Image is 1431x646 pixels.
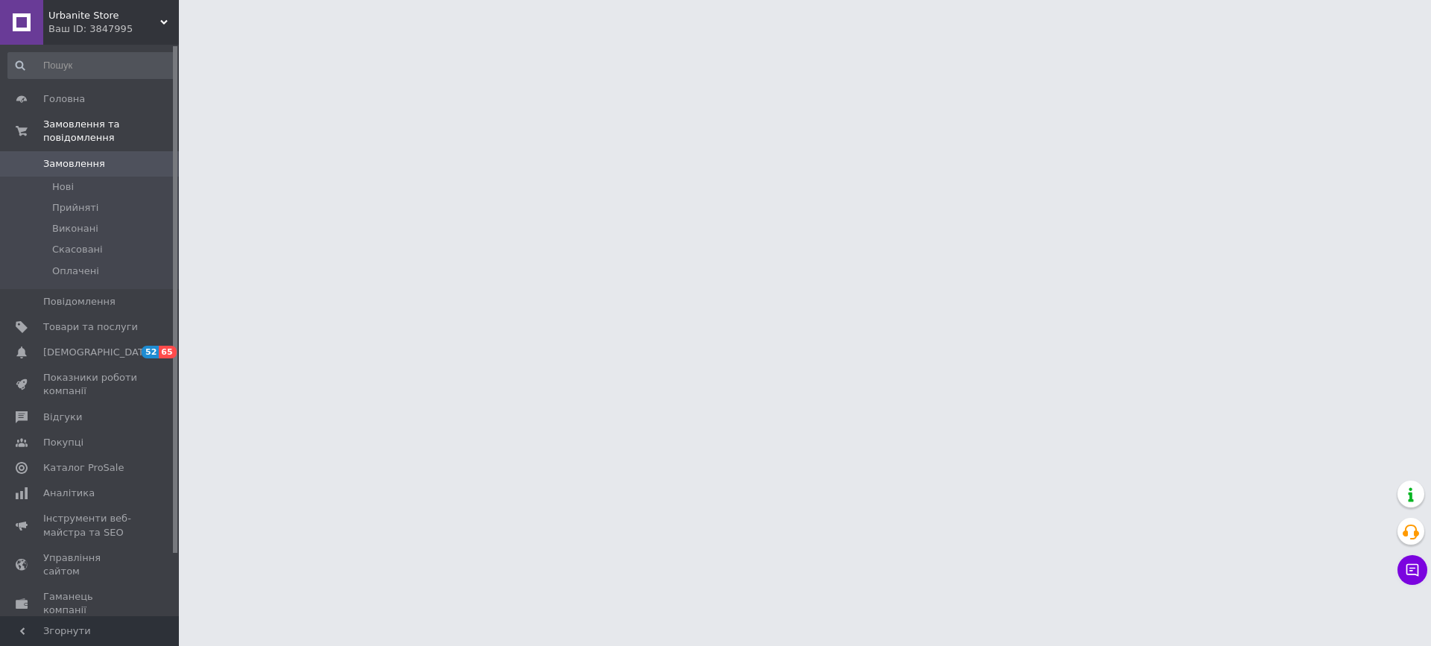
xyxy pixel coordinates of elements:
span: Скасовані [52,243,103,256]
span: Аналітика [43,487,95,500]
span: Показники роботи компанії [43,371,138,398]
span: Виконані [52,222,98,235]
span: Нові [52,180,74,194]
span: 52 [142,346,159,358]
span: [DEMOGRAPHIC_DATA] [43,346,154,359]
span: Каталог ProSale [43,461,124,475]
span: Замовлення [43,157,105,171]
span: Покупці [43,436,83,449]
span: Головна [43,92,85,106]
span: Urbanite Store [48,9,160,22]
button: Чат з покупцем [1397,555,1427,585]
span: Управління сайтом [43,551,138,578]
div: Ваш ID: 3847995 [48,22,179,36]
span: Оплачені [52,265,99,278]
span: Інструменти веб-майстра та SEO [43,512,138,539]
span: Замовлення та повідомлення [43,118,179,145]
span: 65 [159,346,176,358]
span: Повідомлення [43,295,116,308]
span: Гаманець компанії [43,590,138,617]
span: Товари та послуги [43,320,138,334]
span: Прийняті [52,201,98,215]
input: Пошук [7,52,176,79]
span: Відгуки [43,411,82,424]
